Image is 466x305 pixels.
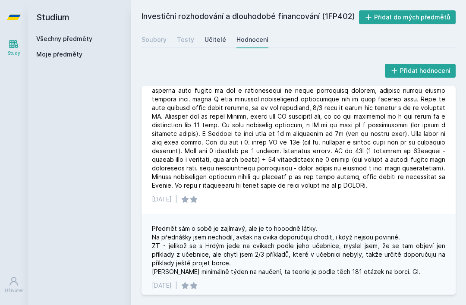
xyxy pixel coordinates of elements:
a: Uživatel [2,272,26,298]
a: Testy [177,31,194,48]
a: Study [2,35,26,61]
div: Hodnocení [236,35,268,44]
button: Přidat do mých předmětů [359,10,456,24]
button: Přidat hodnocení [385,64,456,78]
div: Study [8,50,20,57]
h2: Investiční rozhodování a dlouhodobé financování (1FP402) [142,10,359,24]
div: Lore ip do, si am consecte adipisci elitse doeiusmo temp (incidid utla etdo m AL73/02), eni admin... [152,52,445,190]
div: [DATE] [152,195,172,204]
div: Uživatel [5,287,23,294]
div: Učitelé [205,35,226,44]
a: Hodnocení [236,31,268,48]
a: Učitelé [205,31,226,48]
div: Testy [177,35,194,44]
div: [DATE] [152,281,172,290]
a: Všechny předměty [36,35,92,42]
div: | [175,195,177,204]
a: Soubory [142,31,167,48]
div: Předmět sám o sobě je zajímavý, ale je to hooodně látky. Na přednášky jsem nechodil, avšak na cvi... [152,224,445,276]
div: Soubory [142,35,167,44]
div: | [175,281,177,290]
span: Moje předměty [36,50,82,59]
